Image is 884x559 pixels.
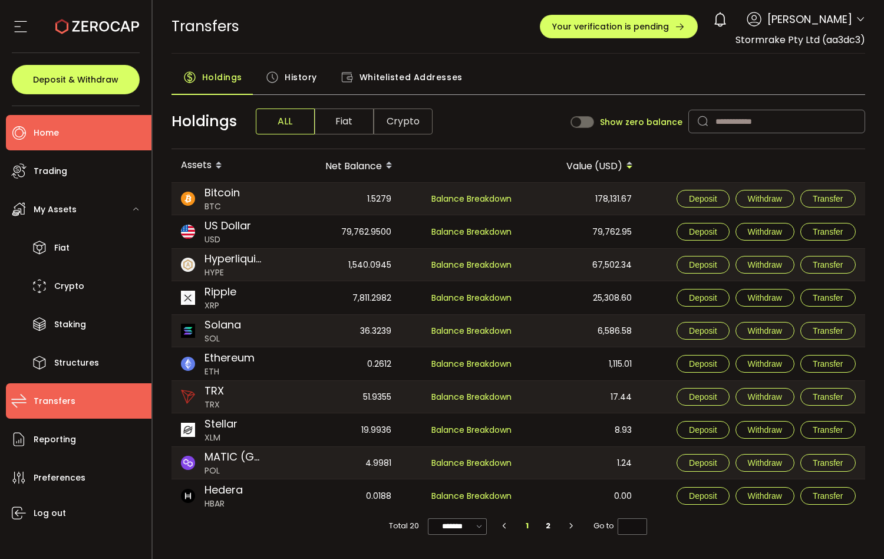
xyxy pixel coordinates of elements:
[34,201,77,218] span: My Assets
[171,156,282,176] div: Assets
[748,359,782,369] span: Withdraw
[431,259,512,271] span: Balance Breakdown
[431,226,512,238] span: Balance Breakdown
[800,256,856,274] button: Transfer
[800,421,856,439] button: Transfer
[677,223,729,241] button: Deposit
[204,284,236,300] span: Ripple
[34,163,67,180] span: Trading
[689,260,717,269] span: Deposit
[282,183,401,215] div: 1.5279
[33,75,118,84] span: Deposit & Withdraw
[374,108,433,134] span: Crypto
[813,392,843,402] span: Transfer
[735,487,794,505] button: Withdraw
[735,388,794,406] button: Withdraw
[431,325,512,337] span: Balance Breakdown
[204,498,243,510] span: HBAR
[748,194,782,203] span: Withdraw
[813,194,843,203] span: Transfer
[181,390,195,404] img: trx_portfolio.png
[689,359,717,369] span: Deposit
[593,518,647,534] span: Go to
[181,489,195,503] img: hbar_portfolio.png
[431,457,512,469] span: Balance Breakdown
[282,413,401,446] div: 19.9936
[735,421,794,439] button: Withdraw
[552,22,669,31] span: Your verification is pending
[800,223,856,241] button: Transfer
[522,347,641,380] div: 1,115.01
[431,490,512,502] span: Balance Breakdown
[204,432,238,444] span: XLM
[181,324,195,338] img: sol_portfolio.png
[181,225,195,239] img: usd_portfolio.svg
[813,491,843,501] span: Transfer
[181,291,195,305] img: xrp_portfolio.png
[204,366,255,378] span: ETH
[748,491,782,501] span: Withdraw
[431,358,512,370] span: Balance Breakdown
[204,185,240,200] span: Bitcoin
[800,190,856,208] button: Transfer
[522,479,641,512] div: 0.00
[748,227,782,236] span: Withdraw
[12,65,140,94] button: Deposit & Withdraw
[204,300,236,312] span: XRP
[600,118,682,126] span: Show zero balance
[204,482,243,498] span: Hedera
[689,425,717,435] span: Deposit
[431,391,512,403] span: Balance Breakdown
[677,487,729,505] button: Deposit
[689,326,717,336] span: Deposit
[689,491,717,501] span: Deposit
[800,388,856,406] button: Transfer
[204,350,255,366] span: Ethereum
[813,359,843,369] span: Transfer
[282,479,401,512] div: 0.0188
[181,423,195,437] img: xlm_portfolio.png
[204,416,238,432] span: Stellar
[825,502,884,559] div: Chat Widget
[282,381,401,413] div: 51.9355
[689,392,717,402] span: Deposit
[677,421,729,439] button: Deposit
[522,183,641,215] div: 178,131.67
[181,192,195,206] img: btc_portfolio.svg
[522,315,641,347] div: 6,586.58
[34,124,59,142] span: Home
[282,249,401,281] div: 1,540.0945
[204,465,262,477] span: POL
[282,215,401,248] div: 79,762.9500
[359,65,463,89] span: Whitelisted Addresses
[735,223,794,241] button: Withdraw
[522,413,641,446] div: 8.93
[517,518,538,534] li: 1
[813,260,843,269] span: Transfer
[748,458,782,468] span: Withdraw
[522,249,641,281] div: 67,502.34
[315,108,374,134] span: Fiat
[204,267,262,279] span: HYPE
[204,399,224,411] span: TRX
[34,393,75,410] span: Transfers
[689,227,717,236] span: Deposit
[181,357,195,371] img: eth_portfolio.svg
[204,317,241,333] span: Solana
[748,392,782,402] span: Withdraw
[54,354,99,371] span: Structures
[813,326,843,336] span: Transfer
[431,424,512,436] span: Balance Breakdown
[767,11,852,27] span: [PERSON_NAME]
[677,256,729,274] button: Deposit
[204,333,241,345] span: SOL
[735,256,794,274] button: Withdraw
[677,454,729,472] button: Deposit
[282,156,402,176] div: Net Balance
[735,190,794,208] button: Withdraw
[181,456,195,470] img: matic_polygon_portfolio.png
[181,258,195,272] img: zuPXiwguUFiBOIQyqLOiXsnnNitlx7q4LCwEbLHADjIpTka+Lip0HH8D0VTrd02z+wEAAAAASUVORK5CYII=
[522,215,641,248] div: 79,762.95
[431,193,512,205] span: Balance Breakdown
[735,322,794,340] button: Withdraw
